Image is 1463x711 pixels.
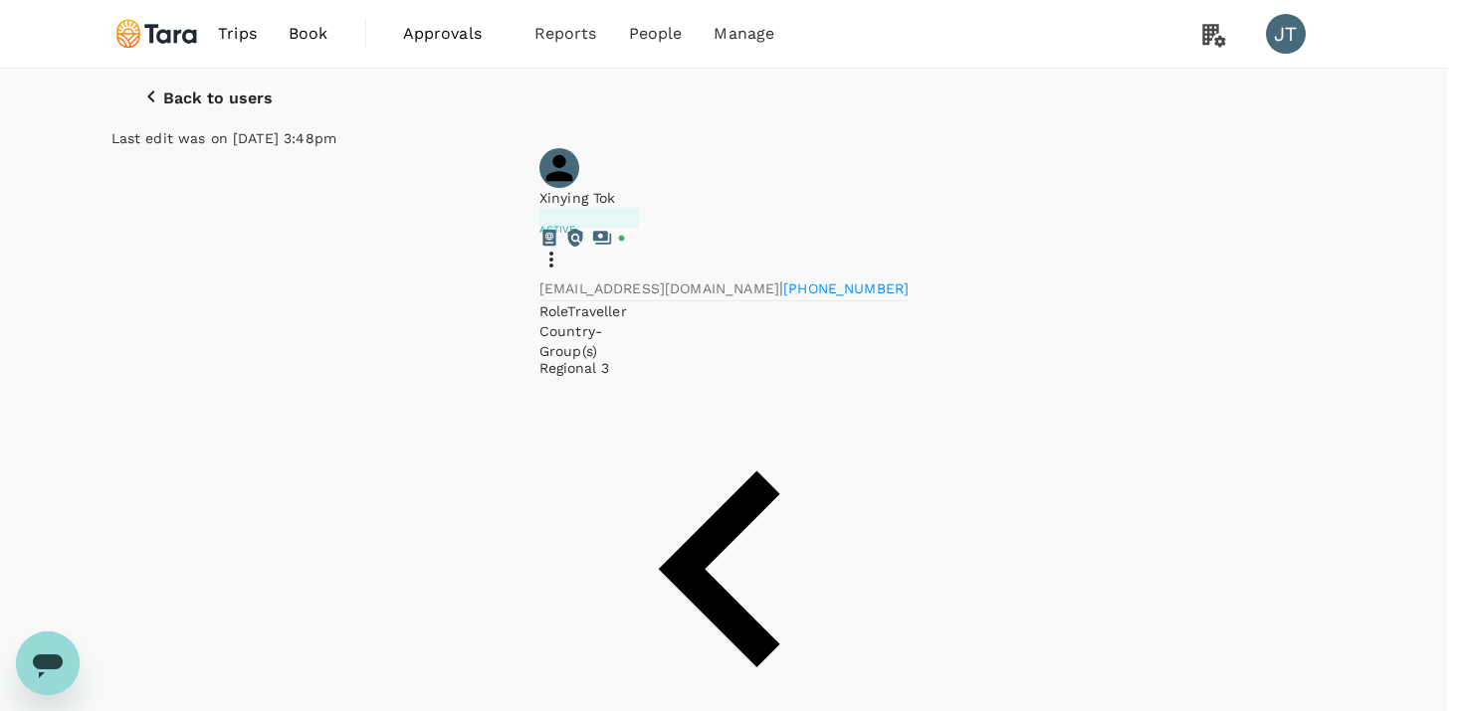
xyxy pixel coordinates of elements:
[534,22,597,46] span: Reports
[539,303,568,319] span: Role
[539,343,597,359] span: Group(s)
[539,222,639,237] p: Active
[629,22,683,46] span: People
[111,12,203,56] img: Tara Climate Ltd
[779,278,783,297] span: |
[539,280,779,296] span: [EMAIL_ADDRESS][DOMAIN_NAME]
[289,22,328,46] span: Book
[539,190,616,206] span: Xinying Tok
[403,22,503,46] span: Approvals
[783,280,909,296] span: [PHONE_NUMBER]
[218,22,257,46] span: Trips
[16,631,80,695] iframe: Button to launch messaging window
[163,89,273,107] p: Back to users
[539,361,609,377] span: Regional 3
[539,323,595,339] span: Country
[567,303,626,319] span: Traveller
[1266,14,1306,54] div: JT
[111,128,1338,148] p: Last edit was on [DATE] 3:48pm
[595,323,602,339] span: -
[714,22,774,46] span: Manage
